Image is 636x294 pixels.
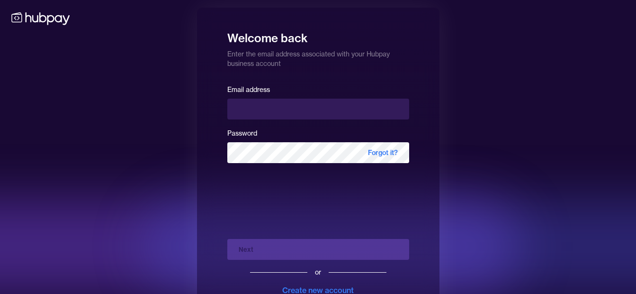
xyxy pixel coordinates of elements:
[227,46,409,68] p: Enter the email address associated with your Hubpay business account
[227,85,270,94] label: Email address
[315,267,321,277] div: or
[227,25,409,46] h1: Welcome back
[227,129,257,138] label: Password
[357,142,409,163] span: Forgot it?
